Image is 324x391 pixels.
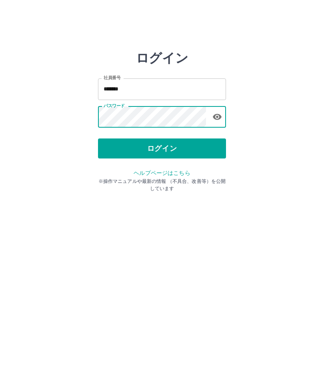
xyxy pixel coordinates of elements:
p: ※操作マニュアルや最新の情報 （不具合、改善等）を公開しています [98,178,226,192]
button: ログイン [98,138,226,158]
label: パスワード [104,103,125,109]
label: 社員番号 [104,75,120,81]
a: ヘルプページはこちら [134,170,190,176]
h2: ログイン [136,50,188,66]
